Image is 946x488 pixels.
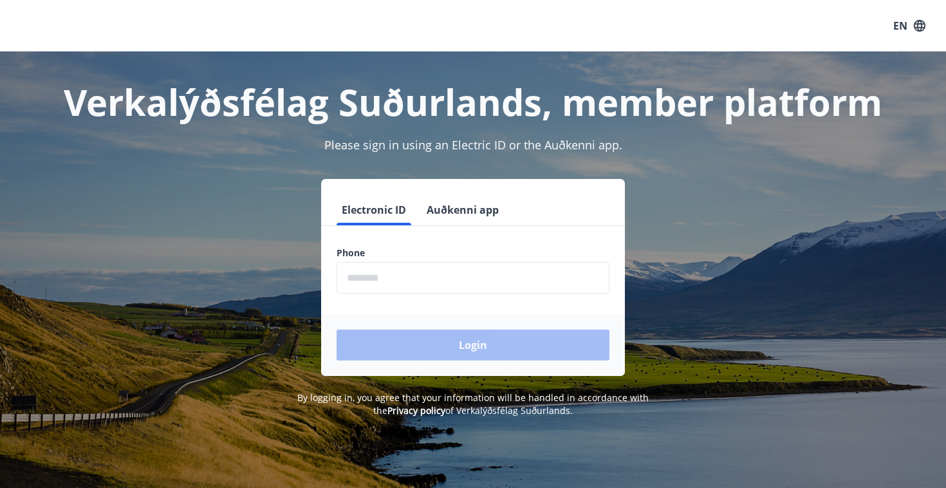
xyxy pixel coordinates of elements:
[337,194,411,225] button: Electronic ID
[324,137,622,153] span: Please sign in using an Electric ID or the Auðkenni app.
[888,14,931,37] button: EN
[337,247,609,259] label: Phone
[387,404,445,417] a: Privacy policy
[25,77,921,126] h1: Verkalýðsfélag Suðurlands, member platform
[422,194,504,225] button: Auðkenni app
[297,391,649,417] span: By logging in, you agree that your information will be handled in accordance with the of Verkalýð...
